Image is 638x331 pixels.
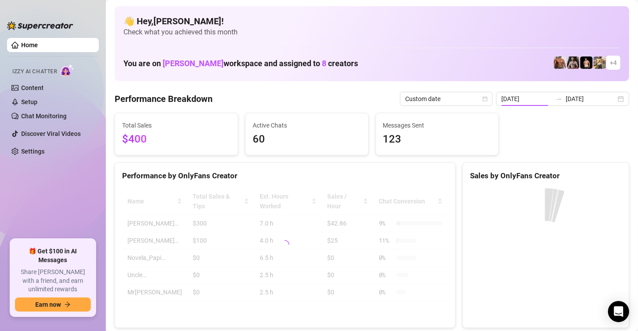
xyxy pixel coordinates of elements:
span: Earn now [35,301,61,308]
span: Active Chats [253,120,361,130]
img: Marcus [567,56,579,69]
div: Sales by OnlyFans Creator [470,170,622,182]
h1: You are on workspace and assigned to creators [123,59,358,68]
span: + 4 [610,58,617,68]
span: Custom date [405,92,487,105]
span: Izzy AI Chatter [12,68,57,76]
span: Check what you achieved this month [123,27,620,37]
span: [PERSON_NAME] [163,59,224,68]
img: David [554,56,566,69]
span: Total Sales [122,120,231,130]
a: Settings [21,148,45,155]
a: Home [21,41,38,49]
h4: Performance Breakdown [115,93,213,105]
span: 8 [322,59,326,68]
input: End date [566,94,616,104]
span: 🎁 Get $100 in AI Messages [15,247,91,264]
span: 123 [383,131,492,148]
span: 60 [253,131,361,148]
a: Discover Viral Videos [21,130,81,137]
div: Performance by OnlyFans Creator [122,170,448,182]
div: Open Intercom Messenger [608,301,629,322]
span: $400 [122,131,231,148]
img: logo-BBDzfeDw.svg [7,21,73,30]
span: calendar [482,96,488,102]
img: Novela_Papi [580,56,593,69]
a: Chat Monitoring [21,113,67,120]
span: to [555,95,562,102]
img: AI Chatter [60,64,74,77]
span: Share [PERSON_NAME] with a friend, and earn unlimited rewards [15,268,91,294]
button: Earn nowarrow-right [15,297,91,312]
a: Setup [21,98,37,105]
span: loading [279,239,291,251]
span: arrow-right [64,301,71,308]
img: Mr [593,56,606,69]
input: Start date [501,94,552,104]
a: Content [21,84,44,91]
span: Messages Sent [383,120,492,130]
span: swap-right [555,95,562,102]
h4: 👋 Hey, [PERSON_NAME] ! [123,15,620,27]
